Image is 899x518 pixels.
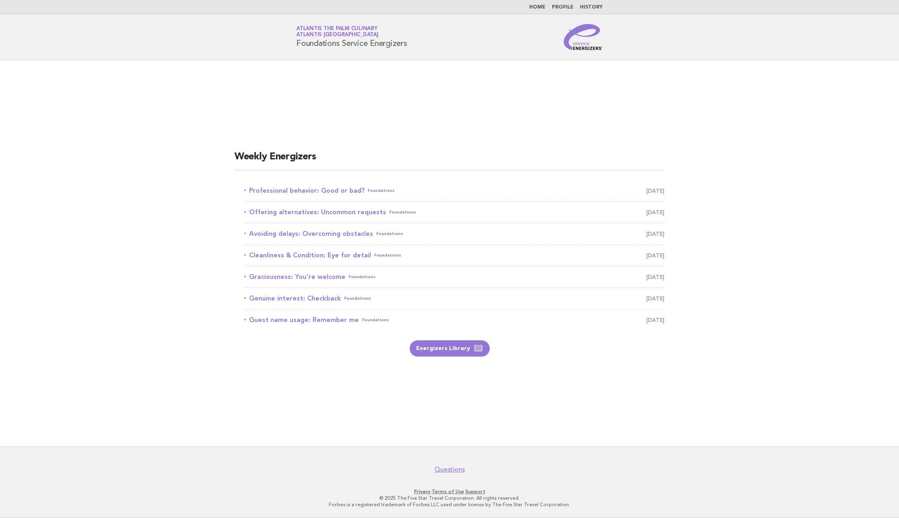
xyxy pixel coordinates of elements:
[374,250,401,261] span: Foundations
[646,185,664,196] span: [DATE]
[201,495,698,501] p: © 2025 The Five Star Travel Corporation. All rights reserved.
[376,228,403,239] span: Foundations
[244,271,664,283] a: Graciousness: You're welcomeFoundations [DATE]
[244,314,664,326] a: Guest name usage: Remember meFoundations [DATE]
[414,489,430,494] a: Privacy
[244,207,664,218] a: Offering alternatives: Uncommon requestsFoundations [DATE]
[235,150,664,170] h2: Weekly Energizers
[465,489,485,494] a: Support
[646,228,664,239] span: [DATE]
[564,24,603,50] img: Service Energizers
[646,293,664,304] span: [DATE]
[349,271,376,283] span: Foundations
[244,228,664,239] a: Avoiding delays: Overcoming obstaclesFoundations [DATE]
[646,250,664,261] span: [DATE]
[296,26,407,48] h1: Foundations Service Energizers
[296,33,378,38] span: Atlantis [GEOGRAPHIC_DATA]
[434,466,465,474] a: Questions
[201,501,698,508] p: Forbes is a registered trademark of Forbes LLC used under license by The Five Star Travel Corpora...
[432,489,464,494] a: Terms of Use
[244,250,664,261] a: Cleanliness & Condition: Eye for detailFoundations [DATE]
[552,5,573,10] a: Profile
[389,207,416,218] span: Foundations
[580,5,603,10] a: History
[344,293,371,304] span: Foundations
[646,207,664,218] span: [DATE]
[296,26,378,37] a: Atlantis The Palm CulinaryAtlantis [GEOGRAPHIC_DATA]
[201,488,698,495] p: · ·
[244,185,664,196] a: Professional behavior: Good or bad?Foundations [DATE]
[362,314,389,326] span: Foundations
[646,271,664,283] span: [DATE]
[410,340,490,357] a: Energizers Library
[368,185,395,196] span: Foundations
[244,293,664,304] a: Genuine interest: CheckbackFoundations [DATE]
[529,5,545,10] a: Home
[646,314,664,326] span: [DATE]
